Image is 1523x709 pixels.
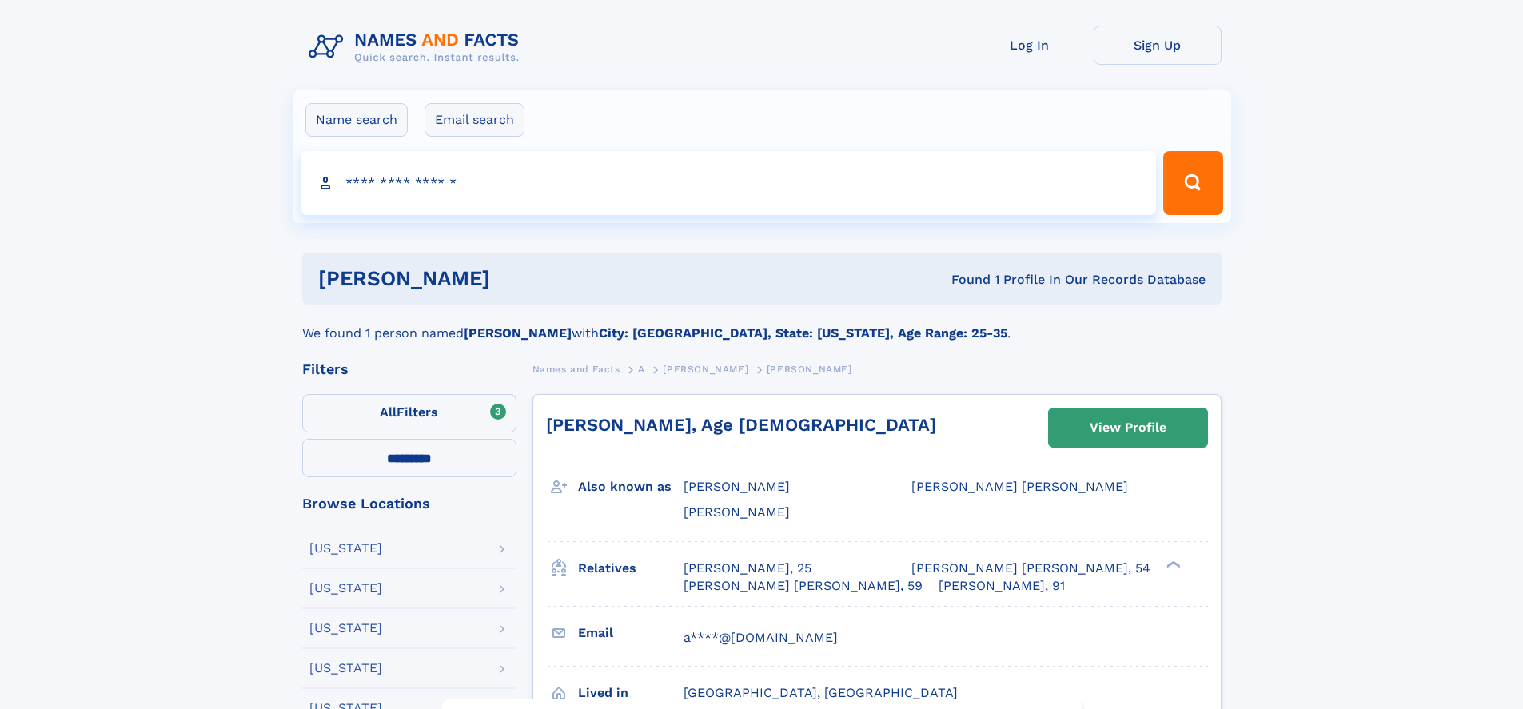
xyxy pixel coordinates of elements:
span: [GEOGRAPHIC_DATA], [GEOGRAPHIC_DATA] [684,685,958,700]
a: Names and Facts [532,359,620,379]
a: [PERSON_NAME], 91 [939,577,1065,595]
div: ❯ [1162,559,1182,569]
div: We found 1 person named with . [302,305,1222,343]
h3: Relatives [578,555,684,582]
b: City: [GEOGRAPHIC_DATA], State: [US_STATE], Age Range: 25-35 [599,325,1007,341]
button: Search Button [1163,151,1222,215]
h3: Lived in [578,679,684,707]
b: [PERSON_NAME] [464,325,572,341]
span: [PERSON_NAME] [767,364,852,375]
span: [PERSON_NAME] [663,364,748,375]
div: [US_STATE] [309,662,382,675]
a: [PERSON_NAME], Age [DEMOGRAPHIC_DATA] [546,415,936,435]
span: [PERSON_NAME] [684,504,790,520]
span: A [638,364,645,375]
a: Sign Up [1094,26,1222,65]
a: A [638,359,645,379]
div: [US_STATE] [309,582,382,595]
span: [PERSON_NAME] [684,479,790,494]
h3: Also known as [578,473,684,500]
span: All [380,404,397,420]
a: [PERSON_NAME] [PERSON_NAME], 54 [911,560,1150,577]
img: Logo Names and Facts [302,26,532,69]
input: search input [301,151,1157,215]
div: Found 1 Profile In Our Records Database [720,271,1206,289]
span: [PERSON_NAME] [PERSON_NAME] [911,479,1128,494]
a: View Profile [1049,408,1207,447]
div: Browse Locations [302,496,516,511]
div: [US_STATE] [309,622,382,635]
h3: Email [578,619,684,647]
label: Email search [425,103,524,137]
a: [PERSON_NAME], 25 [684,560,811,577]
h1: [PERSON_NAME] [318,269,721,289]
div: View Profile [1090,409,1166,446]
a: [PERSON_NAME] [663,359,748,379]
label: Filters [302,394,516,432]
div: Filters [302,362,516,376]
div: [US_STATE] [309,542,382,555]
label: Name search [305,103,408,137]
a: [PERSON_NAME] [PERSON_NAME], 59 [684,577,923,595]
a: Log In [966,26,1094,65]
